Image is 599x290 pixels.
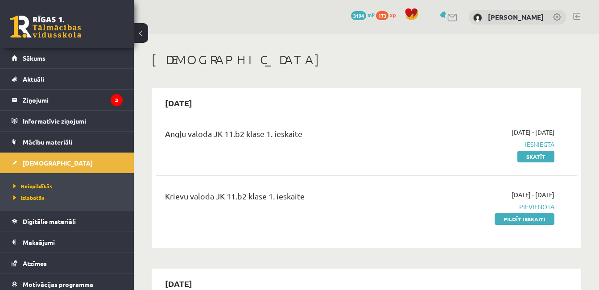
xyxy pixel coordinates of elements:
a: Digitālie materiāli [12,211,123,232]
a: Informatīvie ziņojumi [12,111,123,131]
a: [PERSON_NAME] [488,12,544,21]
span: Motivācijas programma [23,280,93,288]
span: Mācību materiāli [23,138,72,146]
span: 3194 [351,11,366,20]
a: Skatīt [517,151,554,162]
span: Pievienota [434,202,554,211]
div: Krievu valoda JK 11.b2 klase 1. ieskaite [165,190,420,207]
span: Atzīmes [23,259,47,267]
h2: [DATE] [156,92,201,113]
a: Neizpildītās [13,182,125,190]
i: 3 [111,94,123,106]
a: 173 xp [376,11,400,18]
div: Angļu valoda JK 11.b2 klase 1. ieskaite [165,128,420,144]
a: Pildīt ieskaiti [495,213,554,225]
legend: Maksājumi [23,232,123,253]
span: Aktuāli [23,75,44,83]
a: Aktuāli [12,69,123,89]
a: 3194 mP [351,11,375,18]
a: Sākums [12,48,123,68]
span: Iesniegta [434,140,554,149]
legend: Ziņojumi [23,90,123,110]
span: Izlabotās [13,194,45,201]
a: [DEMOGRAPHIC_DATA] [12,153,123,173]
span: [DATE] - [DATE] [512,128,554,137]
a: Mācību materiāli [12,132,123,152]
span: Neizpildītās [13,182,52,190]
span: [DEMOGRAPHIC_DATA] [23,159,93,167]
span: xp [390,11,396,18]
span: mP [368,11,375,18]
span: 173 [376,11,388,20]
a: Izlabotās [13,194,125,202]
span: Sākums [23,54,45,62]
h1: [DEMOGRAPHIC_DATA] [152,52,581,67]
a: Maksājumi [12,232,123,253]
a: Rīgas 1. Tālmācības vidusskola [10,16,81,38]
img: Raivo Kudrjavcevs [473,13,482,22]
a: Ziņojumi3 [12,90,123,110]
span: Digitālie materiāli [23,217,76,225]
a: Atzīmes [12,253,123,273]
legend: Informatīvie ziņojumi [23,111,123,131]
span: [DATE] - [DATE] [512,190,554,199]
